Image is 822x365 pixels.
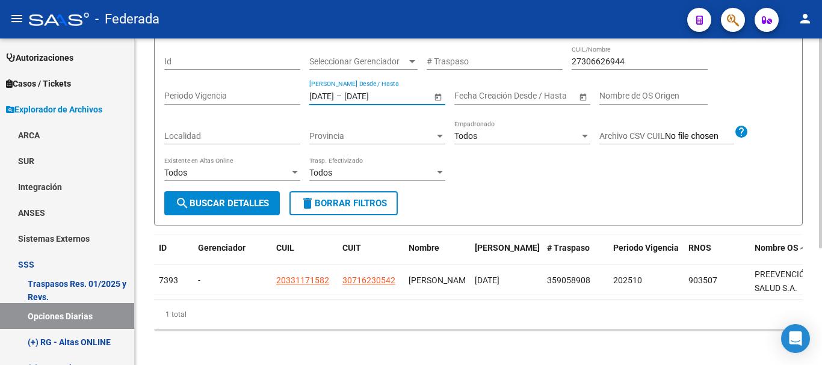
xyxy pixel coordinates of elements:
[665,131,734,142] input: Archivo CSV CUIL
[454,91,498,101] input: Fecha inicio
[276,275,329,285] span: 20331171582
[300,196,315,210] mat-icon: delete
[10,11,24,26] mat-icon: menu
[576,90,589,103] button: Open calendar
[159,275,178,285] span: 7393
[309,168,332,177] span: Todos
[599,131,665,141] span: Archivo CSV CUIL
[198,275,200,285] span: -
[6,51,73,64] span: Autorizaciones
[154,299,803,330] div: 1 total
[470,235,542,275] datatable-header-cell: Fecha Traspaso
[454,131,477,141] span: Todos
[688,275,717,285] span: 903507
[198,243,246,253] span: Gerenciador
[164,168,187,177] span: Todos
[271,235,338,275] datatable-header-cell: CUIL
[154,235,193,275] datatable-header-cell: ID
[409,243,439,253] span: Nombre
[159,243,167,253] span: ID
[342,275,395,285] span: 30716230542
[289,191,398,215] button: Borrar Filtros
[547,243,590,253] span: # Traspaso
[613,243,679,253] span: Periodo Vigencia
[342,243,361,253] span: CUIT
[95,6,159,32] span: - Federada
[6,103,102,116] span: Explorador de Archivos
[734,124,749,139] mat-icon: help
[508,91,567,101] input: Fecha fin
[309,131,434,141] span: Provincia
[684,235,750,275] datatable-header-cell: RNOS
[193,235,271,275] datatable-header-cell: Gerenciador
[300,198,387,209] span: Borrar Filtros
[431,90,444,103] button: Open calendar
[175,198,269,209] span: Buscar Detalles
[781,324,810,353] div: Open Intercom Messenger
[276,243,294,253] span: CUIL
[798,11,812,26] mat-icon: person
[404,235,470,275] datatable-header-cell: Nombre
[338,235,404,275] datatable-header-cell: CUIT
[475,274,537,287] div: [DATE]
[344,91,403,101] input: Fecha fin
[608,235,684,275] datatable-header-cell: Periodo Vigencia
[309,57,407,67] span: Seleccionar Gerenciador
[755,243,799,253] span: Nombre OS
[175,196,190,210] mat-icon: search
[309,91,334,101] input: Fecha inicio
[547,275,590,285] span: 359058908
[613,275,642,285] span: 202510
[409,275,473,285] span: [PERSON_NAME]
[336,91,342,101] span: –
[755,269,811,293] span: PREEVENCIÓN SALUD S.A.
[6,77,71,90] span: Casos / Tickets
[475,243,540,253] span: [PERSON_NAME]
[164,191,280,215] button: Buscar Detalles
[688,243,711,253] span: RNOS
[542,235,608,275] datatable-header-cell: # Traspaso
